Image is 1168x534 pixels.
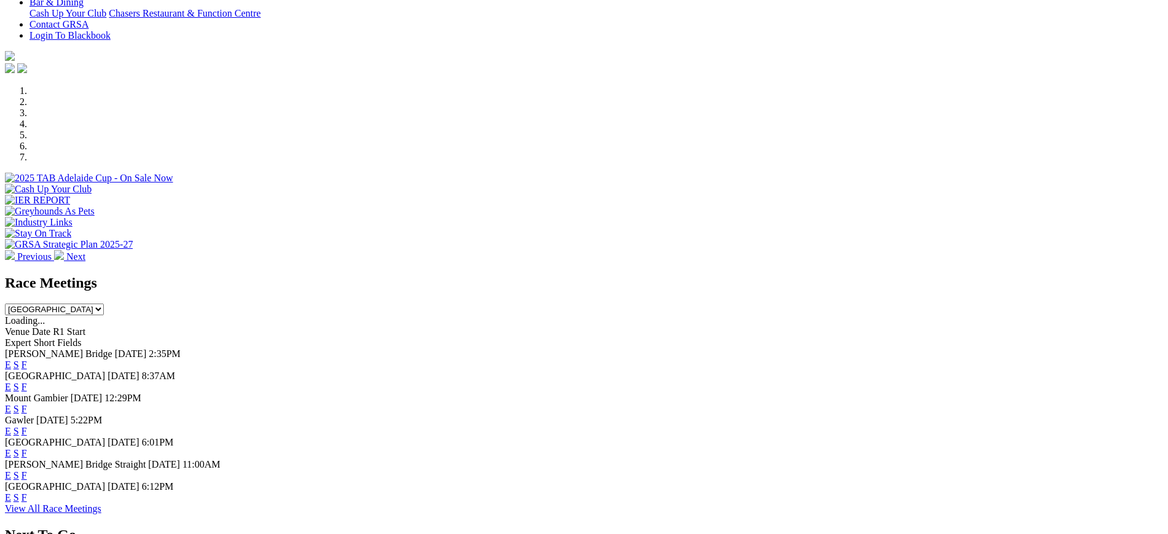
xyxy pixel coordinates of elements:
[14,470,19,481] a: S
[17,251,52,262] span: Previous
[104,393,141,403] span: 12:29PM
[54,250,64,260] img: chevron-right-pager-white.svg
[5,448,11,458] a: E
[5,184,92,195] img: Cash Up Your Club
[29,30,111,41] a: Login To Blackbook
[5,250,15,260] img: chevron-left-pager-white.svg
[182,459,221,469] span: 11:00AM
[108,437,139,447] span: [DATE]
[5,348,112,359] span: [PERSON_NAME] Bridge
[29,8,1163,19] div: Bar & Dining
[36,415,68,425] span: [DATE]
[5,326,29,337] span: Venue
[66,251,85,262] span: Next
[14,492,19,503] a: S
[108,371,139,381] span: [DATE]
[32,326,50,337] span: Date
[14,382,19,392] a: S
[14,359,19,370] a: S
[22,492,27,503] a: F
[142,371,175,381] span: 8:37AM
[5,315,45,326] span: Loading...
[54,251,85,262] a: Next
[17,63,27,73] img: twitter.svg
[22,382,27,392] a: F
[115,348,147,359] span: [DATE]
[5,239,133,250] img: GRSA Strategic Plan 2025-27
[109,8,261,18] a: Chasers Restaurant & Function Centre
[5,481,105,492] span: [GEOGRAPHIC_DATA]
[149,348,181,359] span: 2:35PM
[22,470,27,481] a: F
[5,251,54,262] a: Previous
[5,51,15,61] img: logo-grsa-white.png
[5,206,95,217] img: Greyhounds As Pets
[108,481,139,492] span: [DATE]
[142,437,174,447] span: 6:01PM
[14,404,19,414] a: S
[53,326,85,337] span: R1 Start
[5,217,73,228] img: Industry Links
[29,19,88,29] a: Contact GRSA
[71,393,103,403] span: [DATE]
[5,415,34,425] span: Gawler
[5,459,146,469] span: [PERSON_NAME] Bridge Straight
[34,337,55,348] span: Short
[5,503,101,514] a: View All Race Meetings
[5,337,31,348] span: Expert
[5,426,11,436] a: E
[22,448,27,458] a: F
[71,415,103,425] span: 5:22PM
[5,228,71,239] img: Stay On Track
[5,437,105,447] span: [GEOGRAPHIC_DATA]
[22,426,27,436] a: F
[5,404,11,414] a: E
[5,173,173,184] img: 2025 TAB Adelaide Cup - On Sale Now
[22,404,27,414] a: F
[5,195,70,206] img: IER REPORT
[5,492,11,503] a: E
[22,359,27,370] a: F
[5,371,105,381] span: [GEOGRAPHIC_DATA]
[5,63,15,73] img: facebook.svg
[5,359,11,370] a: E
[5,275,1163,291] h2: Race Meetings
[148,459,180,469] span: [DATE]
[5,393,68,403] span: Mount Gambier
[142,481,174,492] span: 6:12PM
[14,448,19,458] a: S
[14,426,19,436] a: S
[57,337,81,348] span: Fields
[5,382,11,392] a: E
[29,8,106,18] a: Cash Up Your Club
[5,470,11,481] a: E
